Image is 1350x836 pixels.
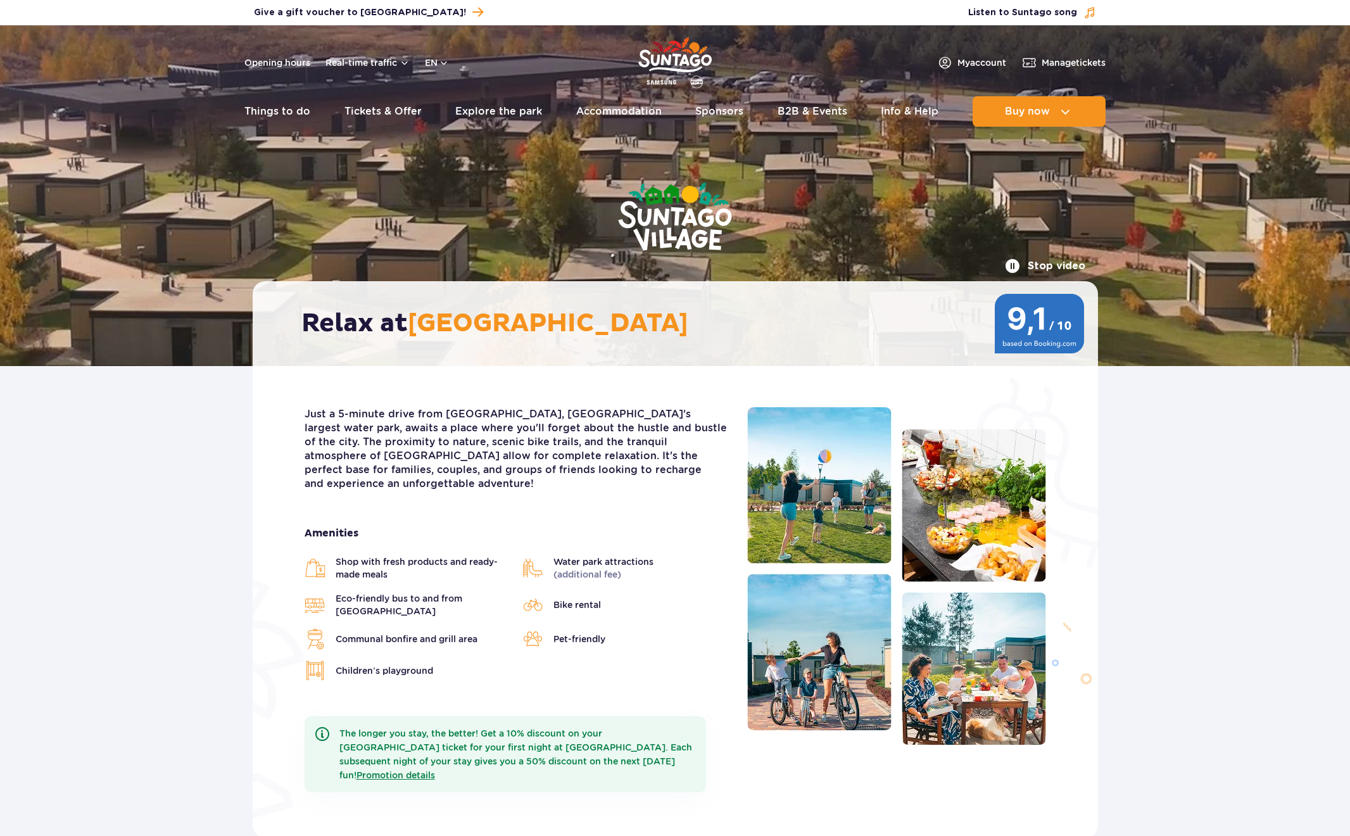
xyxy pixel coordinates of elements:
[244,56,310,69] a: Opening hours
[336,592,510,617] span: Eco-friendly bus to and from [GEOGRAPHIC_DATA]
[553,598,601,611] span: Bike rental
[937,55,1006,70] a: Myaccount
[305,407,728,491] p: Just a 5-minute drive from [GEOGRAPHIC_DATA], [GEOGRAPHIC_DATA]'s largest water park, awaits a pl...
[336,555,510,581] span: Shop with fresh products and ready-made meals
[336,664,434,677] span: Children’s playground
[301,308,1062,339] h2: Relax at
[1005,106,1050,117] span: Buy now
[244,96,310,127] a: Things to do
[305,716,706,792] div: The longer you stay, the better! Get a 10% discount on your [GEOGRAPHIC_DATA] ticket for your fir...
[1042,56,1106,69] span: Manage tickets
[553,569,621,579] span: (additional fee)
[778,96,847,127] a: B2B & Events
[344,96,422,127] a: Tickets & Offer
[881,96,938,127] a: Info & Help
[567,133,783,303] img: Suntago Village
[1005,258,1085,274] button: Stop video
[336,633,477,645] span: Communal bonfire and grill area
[968,6,1096,19] button: Listen to Suntago song
[356,770,435,780] a: Promotion details
[968,6,1077,19] span: Listen to Suntago song
[1021,55,1106,70] a: Managetickets
[994,294,1085,353] img: 9,1/10 wg ocen z Booking.com
[973,96,1106,127] button: Buy now
[325,58,410,68] button: Real-time traffic
[254,6,466,19] span: Give a gift voucher to [GEOGRAPHIC_DATA]!
[408,308,688,339] span: [GEOGRAPHIC_DATA]
[957,56,1006,69] span: My account
[455,96,542,127] a: Explore the park
[695,96,743,127] a: Sponsors
[254,4,483,21] a: Give a gift voucher to [GEOGRAPHIC_DATA]!
[638,32,712,90] a: Park of Poland
[553,555,653,581] span: Water park attractions
[576,96,662,127] a: Accommodation
[553,633,605,645] span: Pet-friendly
[425,56,449,69] button: en
[305,526,728,540] strong: Amenities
